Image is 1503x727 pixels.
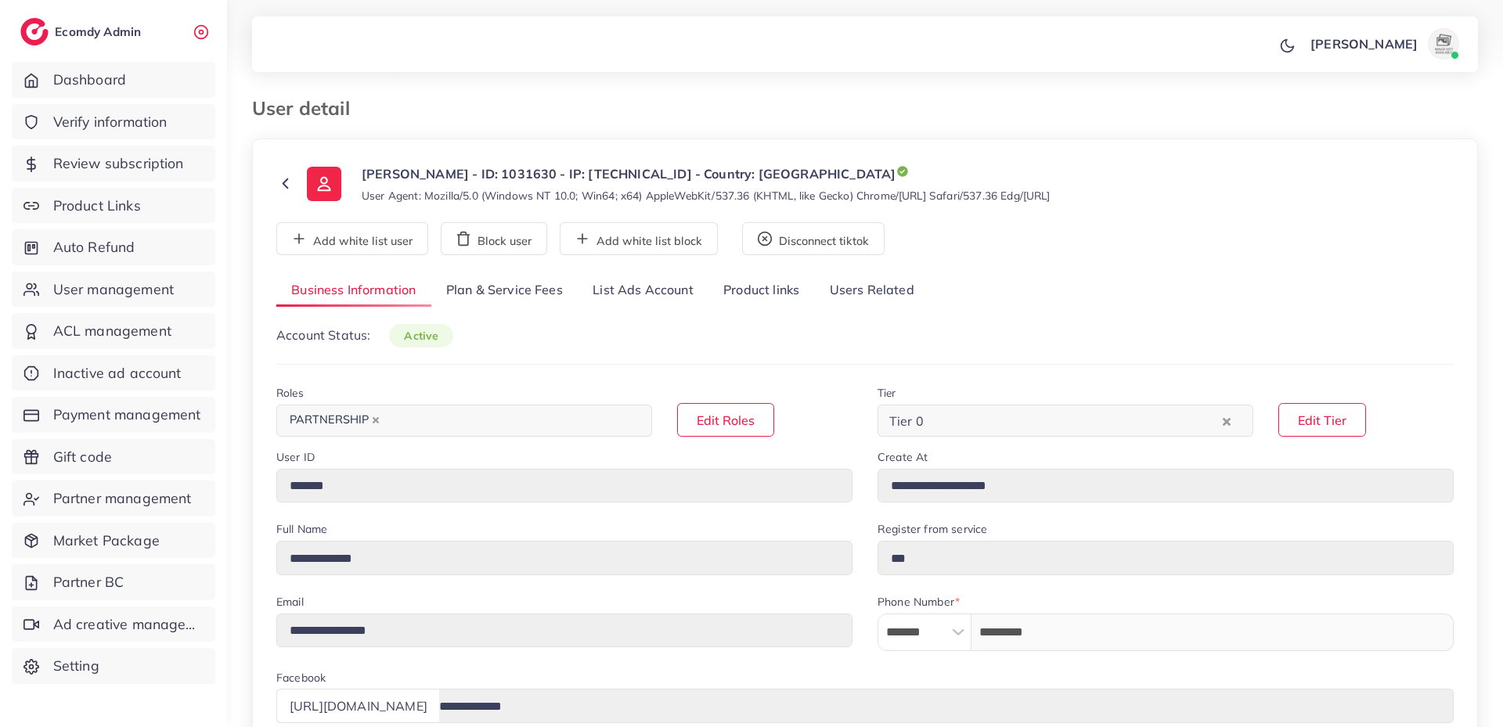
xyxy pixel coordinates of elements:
[878,521,987,537] label: Register from service
[12,62,215,98] a: Dashboard
[53,70,126,90] span: Dashboard
[307,167,341,201] img: ic-user-info.36bf1079.svg
[276,521,327,537] label: Full Name
[20,18,145,45] a: logoEcomdy Admin
[53,153,184,174] span: Review subscription
[53,531,160,551] span: Market Package
[53,405,201,425] span: Payment management
[388,408,632,433] input: Search for option
[578,274,708,308] a: List Ads Account
[283,409,387,431] span: PARTNERSHIP
[276,689,440,722] div: [URL][DOMAIN_NAME]
[20,18,49,45] img: logo
[276,326,453,345] p: Account Status:
[12,146,215,182] a: Review subscription
[928,408,1219,433] input: Search for option
[252,97,362,120] h3: User detail
[12,648,215,684] a: Setting
[12,606,215,642] a: Ad creative management
[389,324,453,347] span: active
[53,488,192,509] span: Partner management
[560,222,718,255] button: Add white list block
[276,385,304,401] label: Roles
[12,272,215,308] a: User management
[53,363,182,383] span: Inactive ad account
[53,572,124,592] span: Partner BC
[12,313,215,349] a: ACL management
[276,670,326,686] label: Facebook
[878,594,960,610] label: Phone Number
[441,222,547,255] button: Block user
[53,447,112,467] span: Gift code
[708,274,814,308] a: Product links
[12,229,215,265] a: Auto Refund
[814,274,928,308] a: Users Related
[53,614,204,635] span: Ad creative management
[1223,412,1231,430] button: Clear Selected
[53,196,141,216] span: Product Links
[742,222,885,255] button: Disconnect tiktok
[53,321,171,341] span: ACL management
[276,222,428,255] button: Add white list user
[878,449,928,465] label: Create At
[12,564,215,600] a: Partner BC
[276,274,431,308] a: Business Information
[276,594,304,610] label: Email
[362,164,1051,183] p: [PERSON_NAME] - ID: 1031630 - IP: [TECHNICAL_ID] - Country: [GEOGRAPHIC_DATA]
[53,237,135,257] span: Auto Refund
[677,403,774,437] button: Edit Roles
[12,188,215,224] a: Product Links
[878,405,1253,437] div: Search for option
[12,104,215,140] a: Verify information
[886,409,927,433] span: Tier 0
[1302,28,1465,59] a: [PERSON_NAME]avatar
[1310,34,1418,53] p: [PERSON_NAME]
[12,480,215,516] a: Partner management
[1428,28,1459,59] img: avatar
[276,405,652,437] div: Search for option
[878,385,896,401] label: Tier
[12,439,215,475] a: Gift code
[12,355,215,391] a: Inactive ad account
[896,164,910,178] img: icon-tick.de4e08dc.svg
[53,656,99,676] span: Setting
[53,112,168,132] span: Verify information
[276,449,315,465] label: User ID
[12,397,215,433] a: Payment management
[372,416,380,424] button: Deselect PARTNERSHIP
[431,274,578,308] a: Plan & Service Fees
[55,24,145,39] h2: Ecomdy Admin
[1278,403,1366,437] button: Edit Tier
[12,523,215,559] a: Market Package
[362,188,1051,203] small: User Agent: Mozilla/5.0 (Windows NT 10.0; Win64; x64) AppleWebKit/537.36 (KHTML, like Gecko) Chro...
[53,279,174,300] span: User management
